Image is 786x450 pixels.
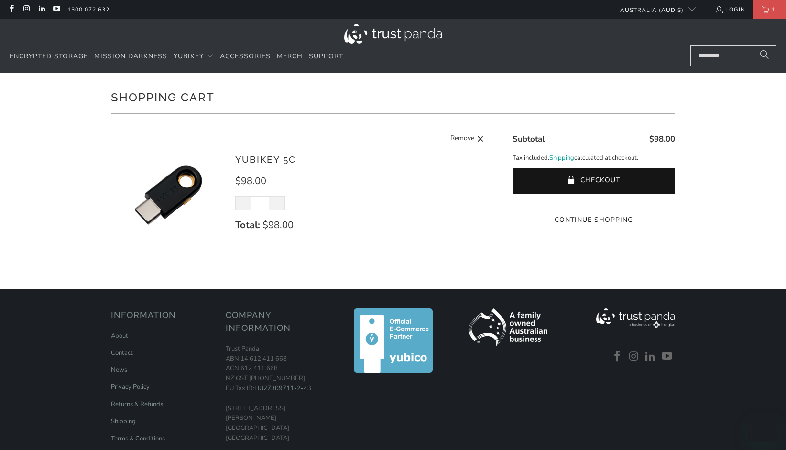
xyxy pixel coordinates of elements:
a: Accessories [220,45,271,68]
a: Trust Panda Australia on LinkedIn [644,351,658,363]
a: Remove [450,133,484,145]
summary: YubiKey [174,45,214,68]
span: Support [309,52,343,61]
a: YubiKey 5C [235,154,296,165]
a: Returns & Refunds [111,400,163,408]
button: Checkout [513,168,675,194]
p: Trust Panda ABN 14 612 411 668 ACN 612 411 668 NZ GST [PHONE_NUMBER] EU Tax ID: [STREET_ADDRESS][... [226,344,331,443]
span: YubiKey [174,52,204,61]
a: Terms & Conditions [111,434,165,443]
a: Trust Panda Australia on YouTube [660,351,674,363]
input: Search... [690,45,776,66]
span: Merch [277,52,303,61]
span: Encrypted Storage [10,52,88,61]
img: YubiKey 5C [111,138,226,252]
a: Privacy Policy [111,383,150,391]
span: $98.00 [262,219,294,231]
a: Trust Panda Australia on LinkedIn [37,6,45,13]
a: About [111,331,128,340]
strong: Total: [235,219,260,231]
a: 1300 072 632 [67,4,109,15]
a: Login [715,4,745,15]
img: Trust Panda Australia [344,24,442,44]
p: Tax included. calculated at checkout. [513,153,675,163]
span: Subtotal [513,133,545,144]
span: Remove [450,133,474,145]
span: Mission Darkness [94,52,167,61]
nav: Translation missing: en.navigation.header.main_nav [10,45,343,68]
a: Support [309,45,343,68]
a: Shipping [111,417,136,426]
a: Trust Panda Australia on Instagram [22,6,30,13]
a: Contact [111,349,133,357]
a: HU27309711-2-43 [254,384,311,393]
a: Continue Shopping [513,215,675,225]
a: Trust Panda Australia on Facebook [610,351,624,363]
span: $98.00 [235,175,266,187]
a: News [111,365,127,374]
a: Shipping [549,153,574,163]
button: Search [753,45,776,66]
a: Trust Panda Australia on Instagram [627,351,641,363]
span: Accessories [220,52,271,61]
a: Merch [277,45,303,68]
a: Trust Panda Australia on Facebook [7,6,15,13]
a: Mission Darkness [94,45,167,68]
a: Trust Panda Australia on YouTube [52,6,60,13]
a: Encrypted Storage [10,45,88,68]
h1: Shopping Cart [111,87,675,106]
span: $98.00 [649,133,675,144]
iframe: Button to launch messaging window [748,412,778,442]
